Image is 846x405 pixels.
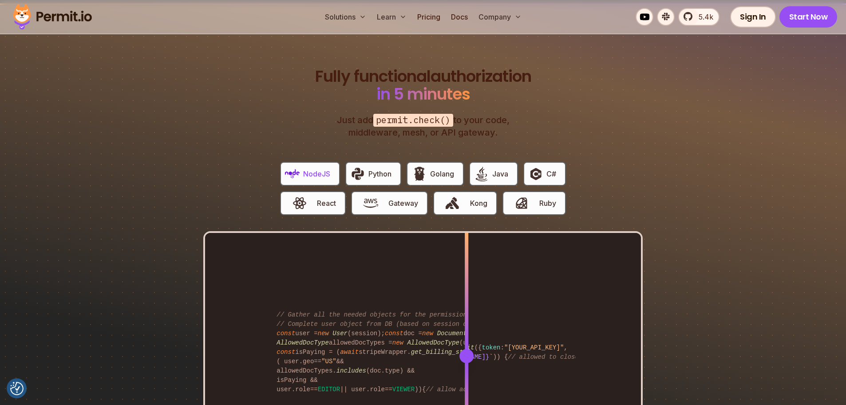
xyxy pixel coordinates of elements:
span: Document [437,330,467,337]
span: Kong [470,198,487,209]
span: Fully functional [315,68,431,85]
span: geo [303,358,314,365]
a: 5.4k [678,8,719,26]
img: Golang [412,166,427,181]
span: new [392,339,403,346]
span: Golang [430,168,454,179]
span: await [340,349,359,356]
span: 5.4k [693,12,713,22]
span: includes [336,367,366,374]
span: // Complete user object from DB (based on session object, only 3 DB queries...) [277,321,571,328]
span: NodeJS [303,168,330,179]
img: NodeJS [285,166,300,181]
p: Just add to your code, middleware, mesh, or API gateway. [327,114,519,139]
a: Docs [447,8,471,26]
span: User [332,330,348,337]
span: role [295,386,310,393]
span: C# [546,168,556,179]
span: const [277,349,295,356]
span: const [385,330,403,337]
span: // allowed to close issue [508,353,601,361]
a: Start Now [779,6,838,28]
span: AllowedDocType [407,339,459,346]
span: // allow access [426,386,482,393]
span: role [370,386,385,393]
h2: authorization [313,68,533,103]
span: // Gather all the needed objects for the permission check [277,311,489,318]
span: AllowedDocType [277,339,329,346]
span: Python [368,168,391,179]
span: EDITOR [318,386,340,393]
img: Revisit consent button [10,382,24,395]
a: Sign In [730,6,776,28]
span: token [482,344,500,351]
img: C# [528,166,543,181]
button: Consent Preferences [10,382,24,395]
span: type [385,367,400,374]
span: Ruby [539,198,556,209]
span: in 5 minutes [376,83,470,105]
span: permit.check() [373,114,453,127]
span: "[YOUR_API_KEY]" [504,344,564,351]
span: new [422,330,433,337]
img: Ruby [514,196,529,211]
code: user = (session); doc = ( , , session. ); allowedDocTypes = (user. ); isPaying = ( stripeWrapper.... [270,303,575,401]
button: Learn [373,8,410,26]
span: get_billing_status [411,349,478,356]
span: Java [492,168,508,179]
img: Kong [445,196,460,211]
img: Gateway [363,196,378,211]
span: new [318,330,329,337]
span: "US" [321,358,336,365]
span: VIEWER [392,386,415,393]
button: Company [475,8,525,26]
a: Pricing [414,8,444,26]
img: Python [350,166,365,181]
button: Solutions [321,8,370,26]
img: React [292,196,307,211]
span: Gateway [388,198,418,209]
img: Permit logo [9,2,96,32]
img: Java [474,166,489,181]
span: const [277,330,295,337]
span: React [317,198,336,209]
